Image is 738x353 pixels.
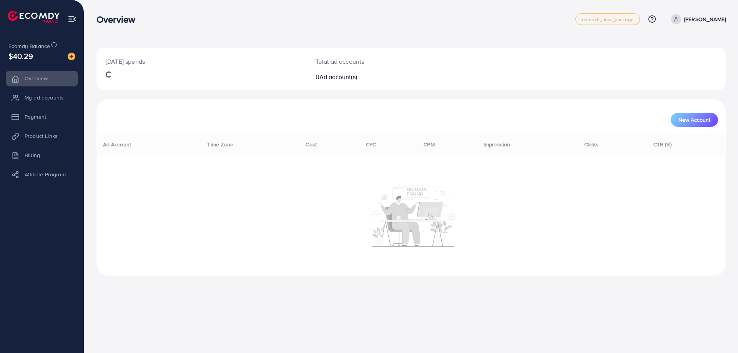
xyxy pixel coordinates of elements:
h3: Overview [96,14,141,25]
span: $40.29 [8,50,33,61]
button: New Account [671,113,718,127]
img: logo [8,11,60,23]
a: [PERSON_NAME] [668,14,726,24]
span: Ecomdy Balance [8,42,50,50]
p: [PERSON_NAME] [684,15,726,24]
p: [DATE] spends [106,57,297,66]
span: Ad account(s) [319,73,357,81]
a: adreach_new_package [575,13,640,25]
img: image [68,53,75,60]
h2: 0 [316,73,454,81]
img: menu [68,15,76,23]
p: Total ad accounts [316,57,454,66]
span: New Account [678,117,710,123]
span: adreach_new_package [582,17,633,22]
